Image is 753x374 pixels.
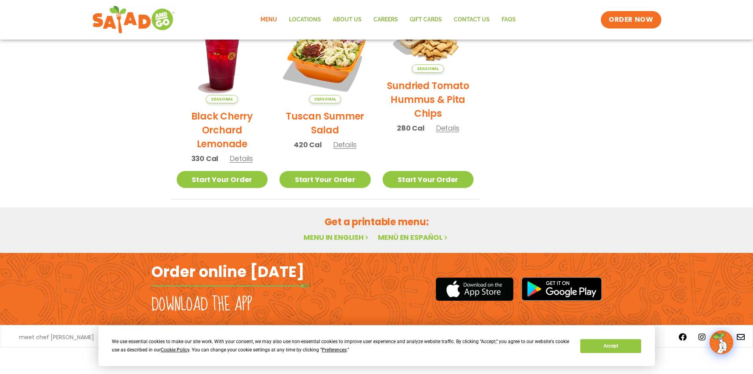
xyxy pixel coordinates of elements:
span: Details [230,154,253,163]
img: Product photo for Black Cherry Orchard Lemonade [177,12,268,104]
span: Details [436,123,459,133]
a: meet chef [PERSON_NAME] [19,334,94,340]
div: Cookie Consent Prompt [98,326,655,366]
a: Locations [283,11,327,29]
span: 280 Cal [397,123,425,133]
a: Start Your Order [383,171,474,188]
h2: Tuscan Summer Salad [279,109,371,137]
div: We use essential cookies to make our site work. With your consent, we may also use non-essential ... [112,338,571,354]
span: Cookie Policy [161,347,189,353]
span: ORDER NOW [609,15,653,25]
img: appstore [436,276,513,302]
span: Details [333,140,357,150]
span: 330 Cal [191,153,219,164]
img: wpChatIcon [710,331,732,353]
a: Contact Us [448,11,496,29]
a: Menu in English [304,232,370,242]
span: Seasonal [412,65,444,73]
h2: Sundried Tomato Hummus & Pita Chips [383,79,474,120]
button: Accept [580,339,641,353]
a: Menú en español [378,232,449,242]
span: 420 Cal [294,139,322,150]
img: Product photo for Tuscan Summer Salad [279,12,371,104]
a: About Us [327,11,368,29]
a: Careers [368,11,404,29]
a: Start Your Order [177,171,268,188]
img: new-SAG-logo-768×292 [92,4,176,36]
span: Preferences [322,347,347,353]
img: google_play [521,277,602,301]
nav: Menu [255,11,522,29]
a: Menu [255,11,283,29]
h2: Black Cherry Orchard Lemonade [177,109,268,151]
img: Product photo for Sundried Tomato Hummus & Pita Chips [383,12,474,73]
a: ORDER NOW [601,11,661,28]
span: Seasonal [206,95,238,103]
h2: Download the app [151,294,252,316]
a: GIFT CARDS [404,11,448,29]
h2: Get a printable menu: [171,215,583,229]
a: FAQs [496,11,522,29]
h2: Order online [DATE] [151,262,304,281]
a: Start Your Order [279,171,371,188]
span: Seasonal [309,95,341,103]
img: fork [151,284,310,288]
